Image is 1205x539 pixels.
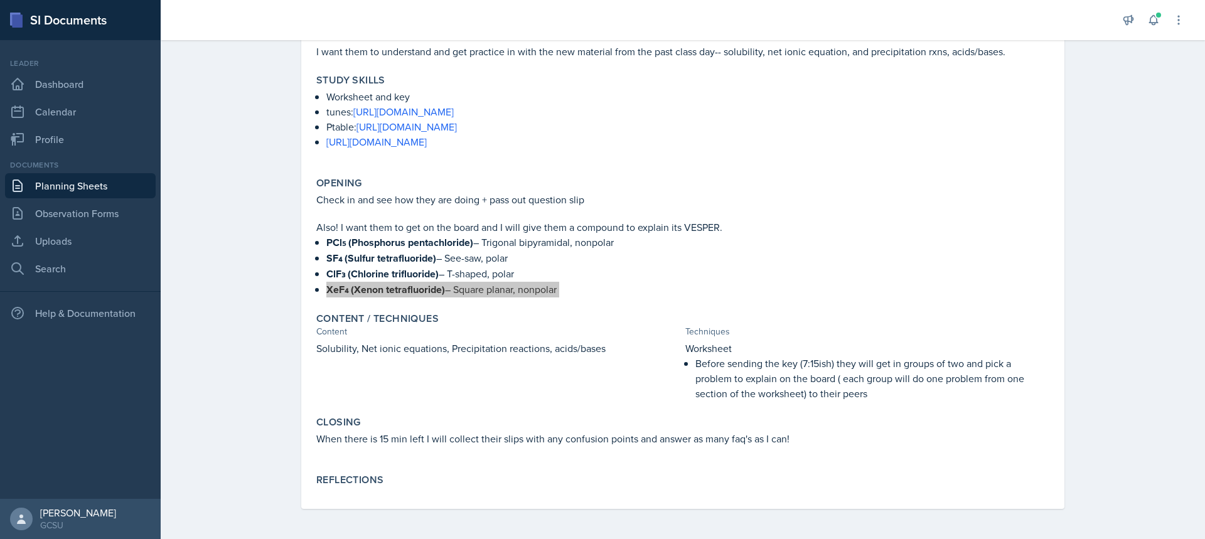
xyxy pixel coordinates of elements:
[40,519,116,531] div: GCSU
[316,220,1049,235] p: Also! I want them to get on the board and I will give them a compound to explain its VESPER.
[326,235,1049,250] p: – Trigonal bipyramidal, nonpolar
[316,325,680,338] div: Content
[5,301,156,326] div: Help & Documentation
[5,127,156,152] a: Profile
[5,228,156,253] a: Uploads
[316,341,680,356] p: Solubility, Net ionic equations, Precipitation reactions, acids/bases
[316,44,1049,59] p: I want them to understand and get practice in with the new material from the past class day-- sol...
[40,506,116,519] div: [PERSON_NAME]
[5,72,156,97] a: Dashboard
[316,312,439,325] label: Content / Techniques
[326,89,1049,104] p: Worksheet and key
[326,235,473,250] strong: PCl₅ (Phosphorus pentachloride)
[695,356,1049,401] p: Before sending the key (7:15ish) they will get in groups of two and pick a problem to explain on ...
[316,431,1049,446] p: When there is 15 min left I will collect their slips with any confusion points and answer as many...
[326,250,1049,266] p: – See-saw, polar
[326,266,1049,282] p: – T-shaped, polar
[685,341,1049,356] p: Worksheet
[5,159,156,171] div: Documents
[5,58,156,69] div: Leader
[326,135,427,149] a: [URL][DOMAIN_NAME]
[316,192,1049,207] p: Check in and see how they are doing + pass out question slip
[316,474,383,486] label: Reflections
[326,104,1049,119] p: tunes:
[5,256,156,281] a: Search
[326,282,445,297] strong: XeF₄ (Xenon tetrafluoride)
[5,201,156,226] a: Observation Forms
[316,74,385,87] label: Study Skills
[5,173,156,198] a: Planning Sheets
[326,282,1049,297] p: – Square planar, nonpolar
[356,120,457,134] a: [URL][DOMAIN_NAME]
[316,177,362,189] label: Opening
[5,99,156,124] a: Calendar
[316,29,350,41] label: Goals
[326,119,1049,134] p: Ptable:
[326,267,439,281] strong: ClF₃ (Chlorine trifluoride)
[353,105,454,119] a: [URL][DOMAIN_NAME]
[326,251,436,265] strong: SF₄ (Sulfur tetrafluoride)
[316,416,361,429] label: Closing
[685,325,1049,338] div: Techniques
